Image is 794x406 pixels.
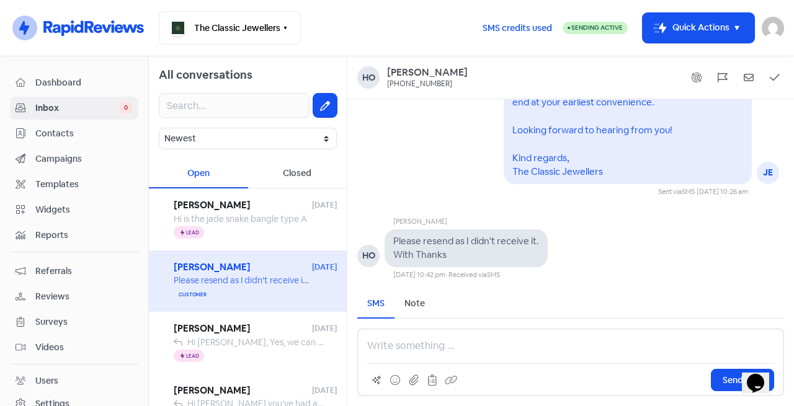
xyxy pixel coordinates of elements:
span: [DATE] [312,262,337,273]
div: [DATE] 10:26 am [697,187,748,197]
span: 0 [119,102,133,114]
span: Sent via · [658,187,697,196]
a: Surveys [10,311,138,333]
span: Lead [186,230,199,235]
span: Referrals [35,265,133,278]
span: Customer [174,289,212,299]
button: The Classic Jewellers [159,11,301,45]
div: Note [404,297,425,310]
span: SMS [487,270,500,279]
span: Send SMS [723,374,762,387]
a: Templates [10,173,138,196]
span: Contacts [35,127,133,140]
img: User [762,17,784,39]
span: SMS [682,187,695,196]
span: Reviews [35,290,133,303]
span: Widgets [35,203,133,216]
span: [PERSON_NAME] [174,384,312,398]
span: [DATE] [312,385,337,396]
button: Mark as closed [765,68,784,87]
div: Closed [248,159,347,188]
a: Sending Active [563,20,628,35]
span: [PERSON_NAME] [174,260,312,275]
span: [PERSON_NAME] [174,322,312,336]
button: Flag conversation [713,68,732,87]
div: JE [757,162,779,184]
a: Contacts [10,122,138,145]
a: Widgets [10,198,138,221]
span: Inbox [35,102,119,115]
a: Dashboard [10,71,138,94]
span: Surveys [35,316,133,329]
a: SMS credits used [472,20,563,33]
button: Show system messages [687,68,706,87]
span: Please resend as I didn't receive it. With Thanks [174,275,360,286]
div: Ho [357,66,380,89]
div: SMS [367,297,385,310]
a: Videos [10,336,138,359]
div: Open [149,159,248,188]
button: Send SMS [711,369,774,391]
div: · Received via [445,270,500,280]
span: Reports [35,229,133,242]
input: Search... [159,93,310,118]
span: Videos [35,341,133,354]
a: Referrals [10,260,138,283]
div: Users [35,374,58,387]
pre: Please resend as I didn't receive it. With Thanks [393,235,539,261]
div: [PHONE_NUMBER] [387,79,452,89]
span: Templates [35,178,133,191]
span: [DATE] [312,323,337,334]
span: Sending Active [571,24,623,32]
a: Reviews [10,285,138,308]
span: Lead [186,353,199,358]
a: [PERSON_NAME] [387,66,468,79]
a: Inbox 0 [10,97,138,120]
span: SMS credits used [483,22,552,35]
iframe: chat widget [742,356,782,394]
span: Campaigns [35,152,133,165]
span: Hi is the jade snake bangle type A [174,213,307,224]
span: [DATE] [312,200,337,211]
button: Quick Actions [643,13,754,43]
div: [DATE] 10:42 pm [393,270,445,280]
a: Campaigns [10,148,138,170]
span: [PERSON_NAME] [174,198,312,213]
div: [PERSON_NAME] [393,216,548,229]
span: Dashboard [35,76,133,89]
a: Reports [10,224,138,247]
span: All conversations [159,68,252,82]
a: Users [10,369,138,392]
div: HO [357,245,380,267]
button: Mark as unread [739,68,758,87]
